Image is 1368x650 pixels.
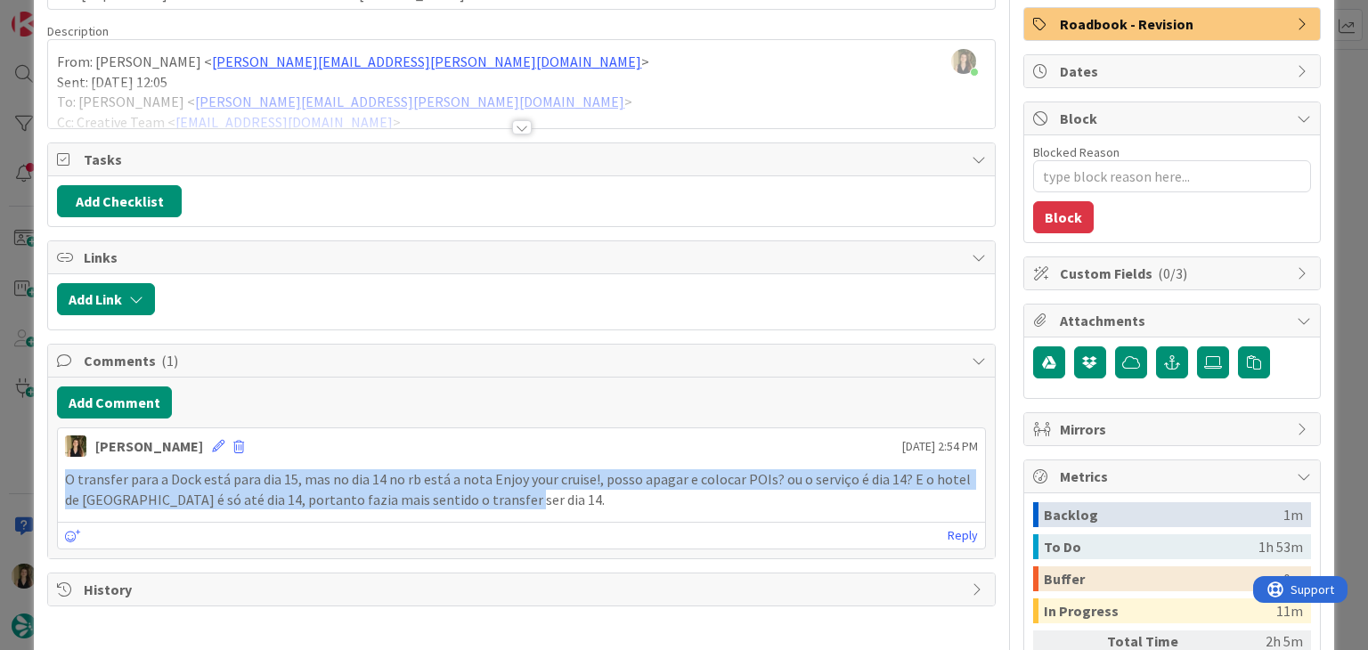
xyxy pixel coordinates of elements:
[161,352,178,370] span: ( 1 )
[84,579,962,600] span: History
[1060,108,1288,129] span: Block
[57,283,155,315] button: Add Link
[1044,598,1276,623] div: In Progress
[1276,598,1303,623] div: 11m
[1283,502,1303,527] div: 1m
[1060,418,1288,440] span: Mirrors
[57,185,182,217] button: Add Checklist
[65,435,86,457] img: SP
[1060,310,1288,331] span: Attachments
[37,3,81,24] span: Support
[65,469,977,509] p: O transfer para a Dock está para dia 15, mas no dia 14 no rb está a nota Enjoy your cruise!, poss...
[948,524,978,547] a: Reply
[1060,13,1288,35] span: Roadbook - Revision
[57,72,985,93] p: Sent: [DATE] 12:05
[84,149,962,170] span: Tasks
[1033,201,1094,233] button: Block
[951,49,976,74] img: C71RdmBlZ3pIy3ZfdYSH8iJ9DzqQwlfe.jpg
[1060,61,1288,82] span: Dates
[1158,264,1187,282] span: ( 0/3 )
[1044,502,1283,527] div: Backlog
[57,386,172,418] button: Add Comment
[95,435,203,457] div: [PERSON_NAME]
[1044,534,1258,559] div: To Do
[1060,263,1288,284] span: Custom Fields
[84,247,962,268] span: Links
[1060,466,1288,487] span: Metrics
[1258,534,1303,559] div: 1h 53m
[1044,566,1283,591] div: Buffer
[1033,144,1120,160] label: Blocked Reason
[57,52,985,72] p: From: [PERSON_NAME] < >
[1283,566,1303,591] div: 0m
[902,437,978,456] span: [DATE] 2:54 PM
[47,23,109,39] span: Description
[212,53,641,70] a: [PERSON_NAME][EMAIL_ADDRESS][PERSON_NAME][DOMAIN_NAME]
[84,350,962,371] span: Comments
